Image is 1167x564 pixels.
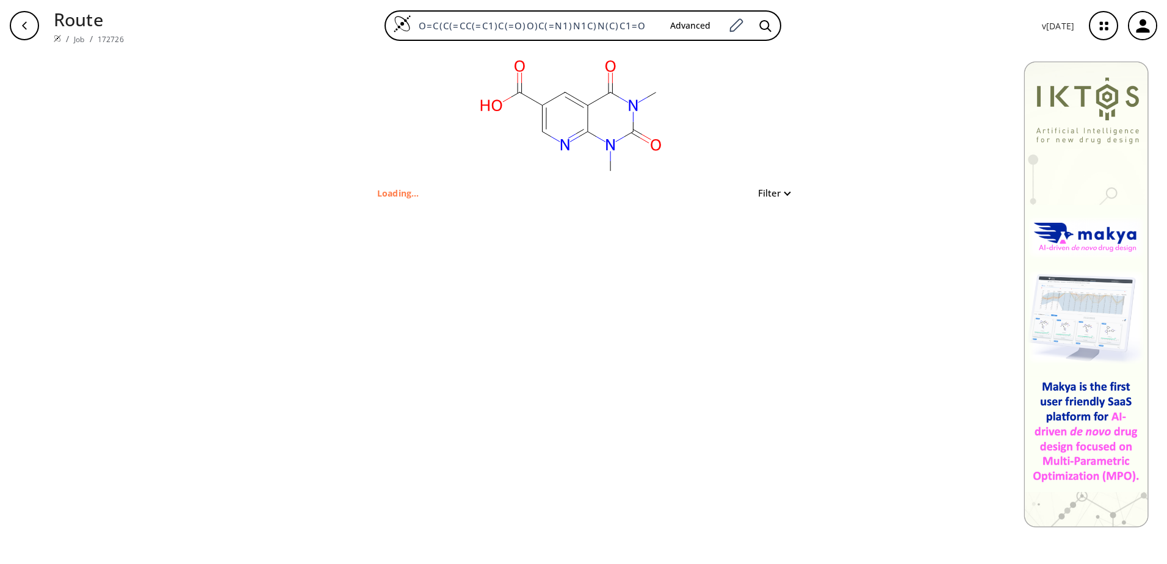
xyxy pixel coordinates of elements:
img: Spaya logo [54,35,61,42]
li: / [90,32,93,45]
p: v [DATE] [1042,20,1074,32]
img: Logo Spaya [393,15,411,33]
img: Banner [1024,61,1149,527]
svg: O=C(C(=CC(=C1)C(=O)O)C(=N1)N1C)N(C)C1=O [448,51,692,186]
li: / [66,32,69,45]
button: Advanced [660,15,720,37]
p: Route [54,6,124,32]
a: 172726 [98,34,124,45]
a: Job [74,34,84,45]
button: Filter [751,189,790,198]
input: Enter SMILES [411,20,660,32]
p: Loading... [377,187,419,200]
